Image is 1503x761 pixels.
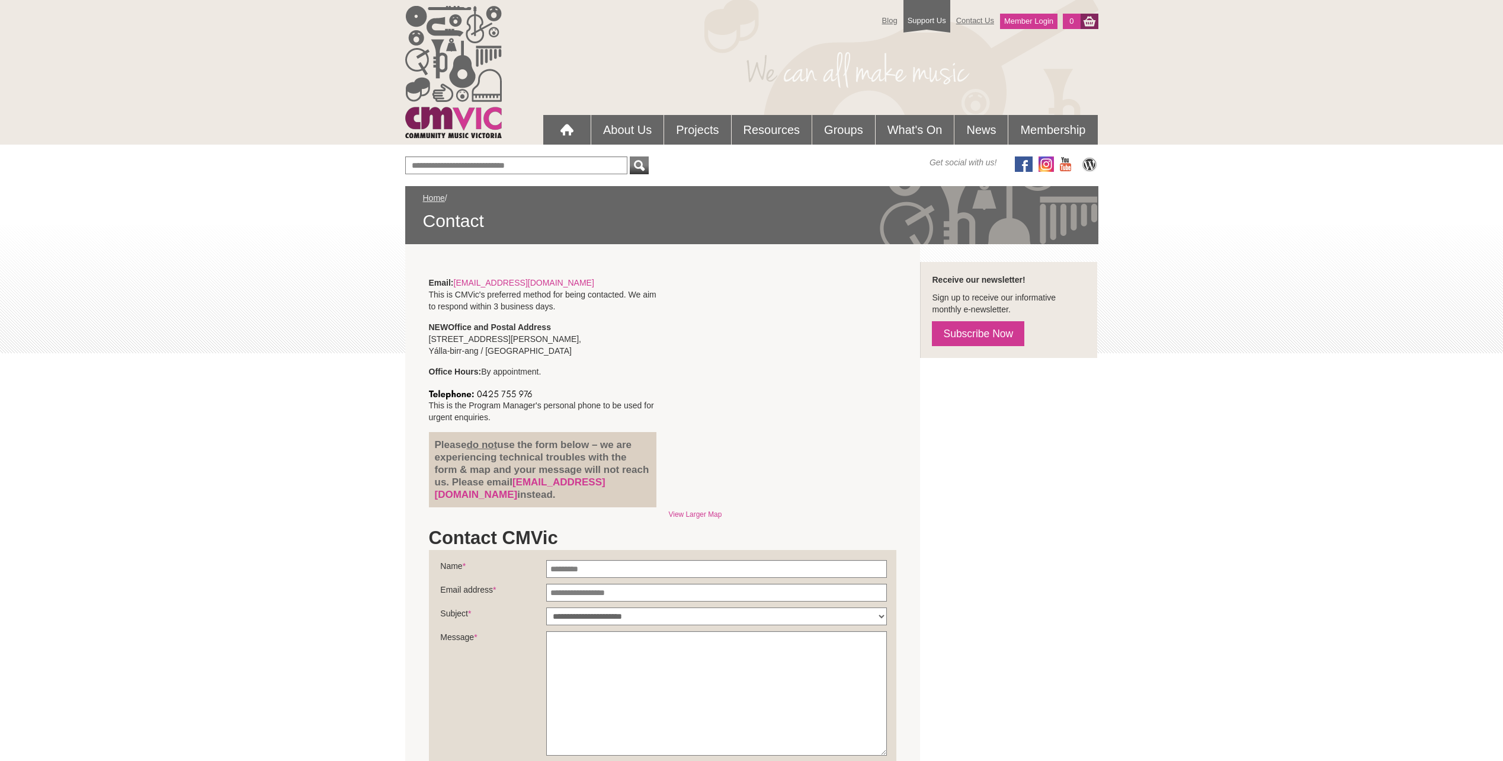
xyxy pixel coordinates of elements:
[429,526,897,550] h1: Contact CMVic
[429,278,454,287] strong: Email:
[466,439,497,450] u: do not
[932,292,1085,315] p: Sign up to receive our informative monthly e-newsletter.
[812,115,875,145] a: Groups
[440,584,546,602] label: Email address
[423,193,445,203] a: Home
[429,386,657,423] p: This is the Program Manager's personal phone to be used for urgent enquiries.
[405,6,502,138] img: cmvic_logo.png
[423,192,1081,232] div: /
[954,115,1008,145] a: News
[932,275,1025,284] strong: Receive our newsletter!
[435,439,651,501] h4: Please use the form below – we are experiencing technical troubles with the form & map and your m...
[669,510,722,519] a: View Larger Map
[423,210,1081,232] span: Contact
[454,278,594,287] a: [EMAIL_ADDRESS][DOMAIN_NAME]
[1008,115,1097,145] a: Membership
[429,367,482,376] strong: Office Hours:
[950,10,1000,31] a: Contact Us
[591,115,664,145] a: About Us
[1000,14,1057,29] a: Member Login
[429,277,657,312] p: This is CMVic's preferred method for being contacted. We aim to respond within 3 business days.
[664,115,730,145] a: Projects
[930,156,997,168] span: Get social with us!
[1081,156,1098,172] img: CMVic Blog
[876,10,903,31] a: Blog
[876,115,954,145] a: What's On
[429,366,657,378] p: By appointment.
[440,560,546,578] label: Name
[429,322,551,332] strong: NEW Office and Postal Address
[1039,156,1054,172] img: icon-instagram.png
[932,321,1024,346] a: Subscribe Now
[429,321,657,357] p: [STREET_ADDRESS][PERSON_NAME], Yálla-birr-ang / [GEOGRAPHIC_DATA]
[1063,14,1080,29] a: 0
[435,477,605,500] a: [EMAIL_ADDRESS][DOMAIN_NAME]
[440,607,546,625] label: Subject
[732,115,812,145] a: Resources
[440,631,546,649] label: Message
